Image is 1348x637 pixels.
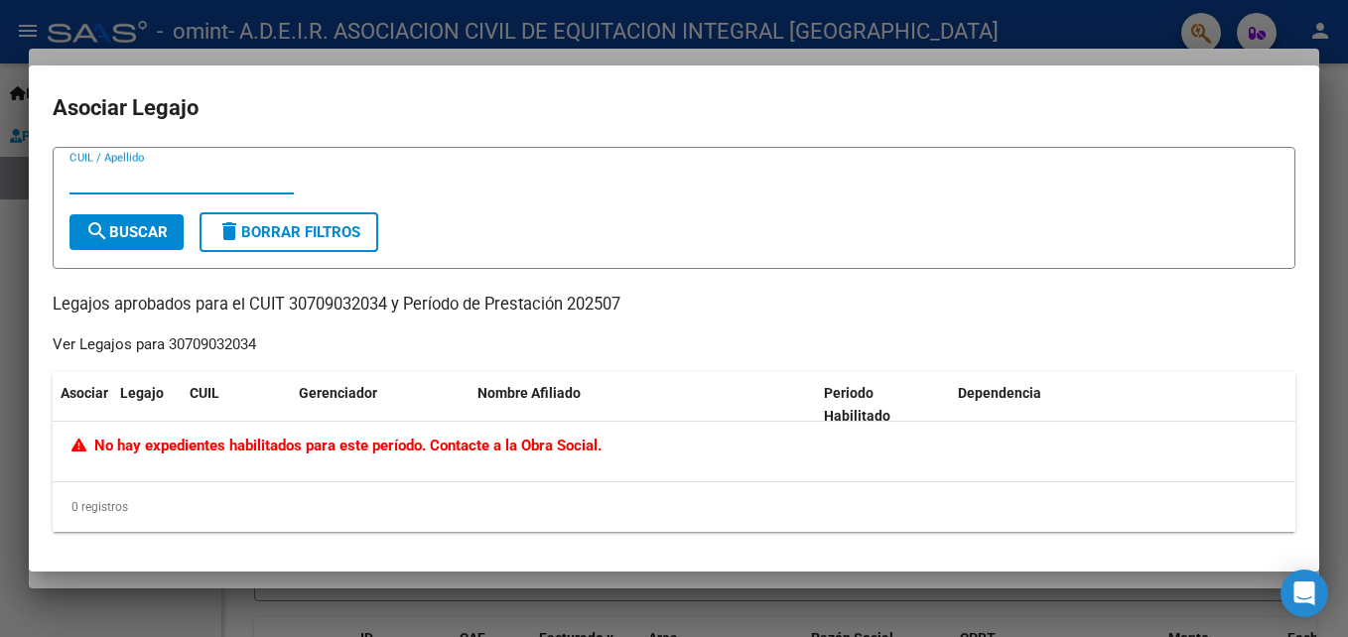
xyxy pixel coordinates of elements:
datatable-header-cell: Gerenciador [291,372,470,438]
button: Buscar [69,214,184,250]
p: Legajos aprobados para el CUIT 30709032034 y Período de Prestación 202507 [53,293,1295,318]
datatable-header-cell: Legajo [112,372,182,438]
div: Open Intercom Messenger [1281,570,1328,617]
mat-icon: delete [217,219,241,243]
datatable-header-cell: Periodo Habilitado [816,372,950,438]
span: Periodo Habilitado [824,385,890,424]
datatable-header-cell: Asociar [53,372,112,438]
datatable-header-cell: Nombre Afiliado [470,372,816,438]
span: Legajo [120,385,164,401]
datatable-header-cell: CUIL [182,372,291,438]
span: CUIL [190,385,219,401]
button: Borrar Filtros [200,212,378,252]
h2: Asociar Legajo [53,89,1295,127]
span: Borrar Filtros [217,223,360,241]
datatable-header-cell: Dependencia [950,372,1296,438]
mat-icon: search [85,219,109,243]
span: Nombre Afiliado [477,385,581,401]
span: Dependencia [958,385,1041,401]
span: Gerenciador [299,385,377,401]
span: Buscar [85,223,168,241]
div: 0 registros [53,482,1295,532]
span: Asociar [61,385,108,401]
div: Ver Legajos para 30709032034 [53,333,256,356]
span: No hay expedientes habilitados para este período. Contacte a la Obra Social. [71,437,602,454]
